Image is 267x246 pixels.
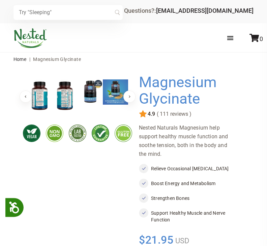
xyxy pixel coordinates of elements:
[20,91,32,103] button: Previous
[260,35,263,42] span: 0
[28,57,32,62] span: |
[139,179,240,188] li: Boost Energy and Metabolism
[128,79,153,105] img: Magnesium Glycinate
[92,125,109,142] img: lifetimeguarantee
[78,79,103,105] img: Magnesium Glycinate
[249,35,263,42] a: 0
[115,125,132,142] img: glutenfree
[52,79,78,112] img: Magnesium Glycinate
[27,79,52,112] img: Magnesium Glycinate
[23,125,40,142] img: vegan
[139,164,240,173] li: Relieve Occasional [MEDICAL_DATA]
[139,208,240,224] li: Support Healthy Muscle and Nerve Function
[13,28,47,48] img: Nested Naturals
[13,52,254,66] nav: breadcrumbs
[124,8,254,14] div: Questions?:
[13,57,27,62] a: Home
[139,74,237,107] h1: Magnesium Glycinate
[174,237,189,245] span: USD
[123,91,136,103] button: Next
[156,7,254,14] a: [EMAIL_ADDRESS][DOMAIN_NAME]
[13,5,123,20] input: Try "Sleeping"
[155,111,191,117] span: ( 111 reviews )
[33,57,81,62] span: Magnesium Glycinate
[46,125,63,142] img: gmofree
[139,124,240,159] div: Nested Naturals Magnesium help support healthy muscle function and soothe tension, both in the bo...
[103,79,128,105] img: Magnesium Glycinate
[139,194,240,203] li: Strengthen Bones
[69,125,86,142] img: thirdpartytested
[139,110,147,118] img: star.svg
[147,111,155,117] span: 4.9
